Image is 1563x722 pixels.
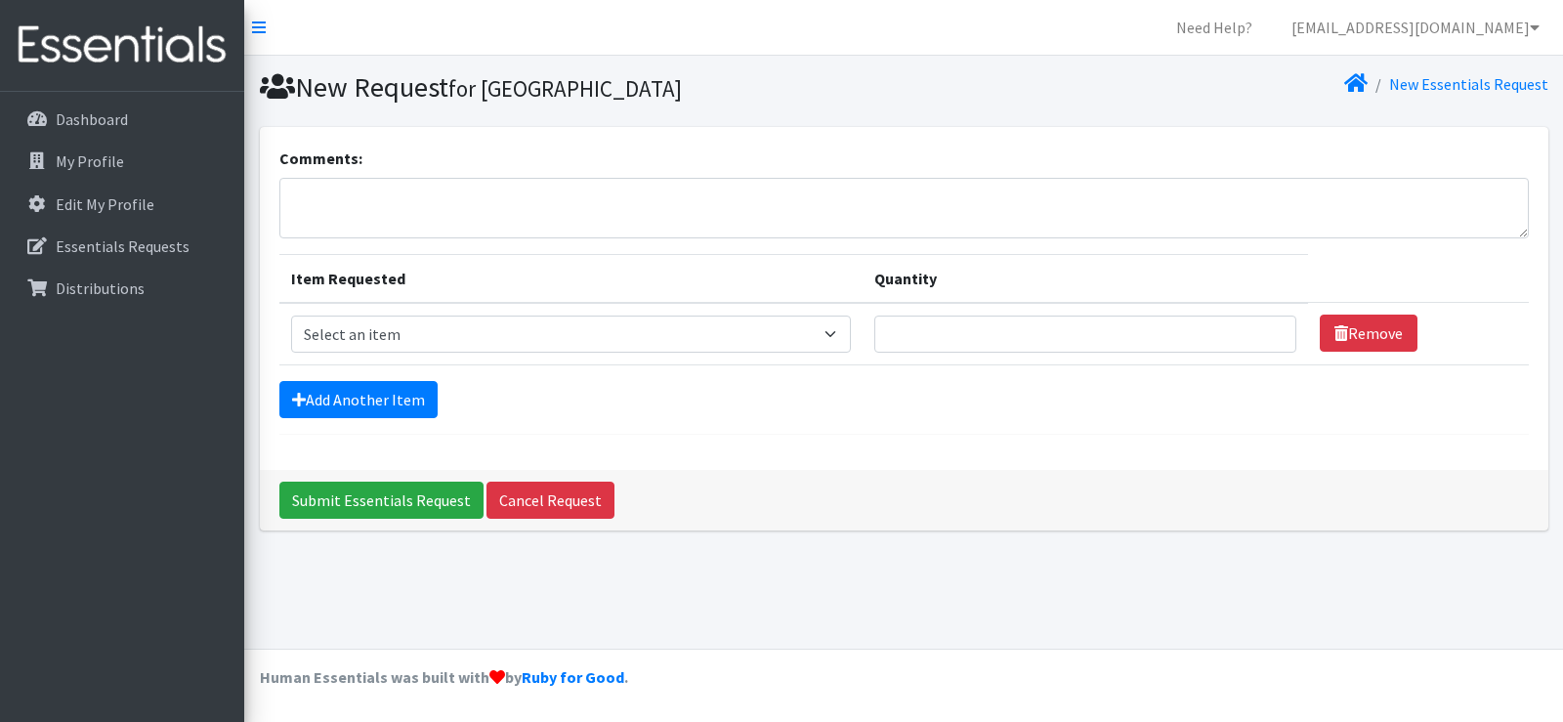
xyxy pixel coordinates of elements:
[1389,74,1548,94] a: New Essentials Request
[260,70,897,105] h1: New Request
[56,194,154,214] p: Edit My Profile
[260,667,628,687] strong: Human Essentials was built with by .
[1320,315,1417,352] a: Remove
[522,667,624,687] a: Ruby for Good
[56,236,190,256] p: Essentials Requests
[8,13,236,78] img: HumanEssentials
[8,227,236,266] a: Essentials Requests
[279,254,864,303] th: Item Requested
[8,185,236,224] a: Edit My Profile
[486,482,614,519] a: Cancel Request
[56,151,124,171] p: My Profile
[279,381,438,418] a: Add Another Item
[279,147,362,170] label: Comments:
[448,74,682,103] small: for [GEOGRAPHIC_DATA]
[279,482,484,519] input: Submit Essentials Request
[8,142,236,181] a: My Profile
[8,269,236,308] a: Distributions
[863,254,1308,303] th: Quantity
[8,100,236,139] a: Dashboard
[1161,8,1268,47] a: Need Help?
[56,278,145,298] p: Distributions
[1276,8,1555,47] a: [EMAIL_ADDRESS][DOMAIN_NAME]
[56,109,128,129] p: Dashboard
